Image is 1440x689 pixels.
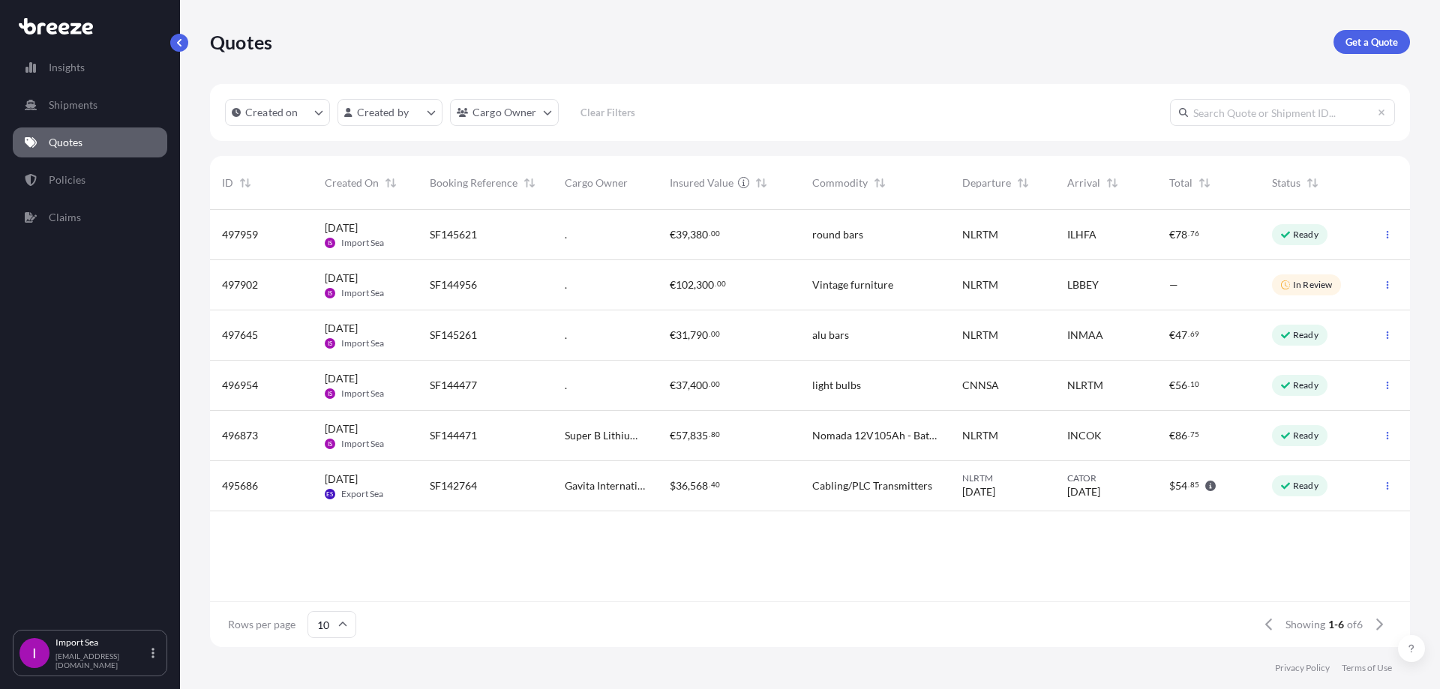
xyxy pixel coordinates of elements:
[210,30,272,54] p: Quotes
[1188,482,1189,487] span: .
[1175,430,1187,441] span: 86
[717,281,726,286] span: 00
[812,478,932,493] span: Cabling/PLC Transmitters
[565,227,567,242] span: .
[812,328,849,343] span: alu bars
[1345,34,1398,49] p: Get a Quote
[1190,432,1199,437] span: 75
[711,382,720,387] span: 00
[670,330,676,340] span: €
[1175,330,1187,340] span: 47
[430,428,477,443] span: SF144471
[341,488,383,500] span: Export Sea
[325,421,358,436] span: [DATE]
[430,378,477,393] span: SF144477
[565,478,646,493] span: Gavita International b.v.,
[676,330,688,340] span: 31
[709,382,710,387] span: .
[694,280,696,290] span: ,
[1195,174,1213,192] button: Sort
[709,482,710,487] span: .
[328,436,332,451] span: IS
[55,637,148,649] p: Import Sea
[49,172,85,187] p: Policies
[328,286,332,301] span: IS
[676,430,688,441] span: 57
[565,328,567,343] span: .
[1293,279,1332,291] p: In Review
[341,237,384,249] span: Import Sea
[472,105,537,120] p: Cargo Owner
[711,432,720,437] span: 80
[962,428,998,443] span: NLRTM
[1272,175,1300,190] span: Status
[13,90,167,120] a: Shipments
[812,175,868,190] span: Commodity
[430,175,517,190] span: Booking Reference
[13,202,167,232] a: Claims
[328,336,332,351] span: IS
[1190,331,1199,337] span: 69
[688,481,690,491] span: ,
[690,430,708,441] span: 835
[325,271,358,286] span: [DATE]
[430,277,477,292] span: SF144956
[222,328,258,343] span: 497645
[32,646,37,661] span: I
[325,220,358,235] span: [DATE]
[1067,328,1103,343] span: INMAA
[341,388,384,400] span: Import Sea
[1103,174,1121,192] button: Sort
[1067,378,1103,393] span: NLRTM
[670,380,676,391] span: €
[430,478,477,493] span: SF142764
[1293,430,1318,442] p: Ready
[871,174,889,192] button: Sort
[1342,662,1392,674] a: Terms of Use
[1169,380,1175,391] span: €
[382,174,400,192] button: Sort
[222,478,258,493] span: 495686
[676,280,694,290] span: 102
[670,229,676,240] span: €
[1275,662,1330,674] a: Privacy Policy
[688,330,690,340] span: ,
[1170,99,1395,126] input: Search Quote or Shipment ID...
[709,331,710,337] span: .
[430,328,477,343] span: SF145261
[670,430,676,441] span: €
[49,60,85,75] p: Insights
[565,428,646,443] span: Super B Lithium Power B.V.
[245,105,298,120] p: Created on
[1188,331,1189,337] span: .
[752,174,770,192] button: Sort
[1188,432,1189,437] span: .
[812,378,861,393] span: light bulbs
[709,432,710,437] span: .
[222,277,258,292] span: 497902
[1067,472,1146,484] span: CATOR
[812,428,938,443] span: Nomada 12V105Ah - Battery
[357,105,409,120] p: Created by
[325,175,379,190] span: Created On
[328,235,332,250] span: IS
[13,127,167,157] a: Quotes
[962,227,998,242] span: NLRTM
[520,174,538,192] button: Sort
[1169,430,1175,441] span: €
[962,175,1011,190] span: Departure
[1169,277,1178,292] span: —
[341,287,384,299] span: Import Sea
[236,174,254,192] button: Sort
[676,380,688,391] span: 37
[1188,382,1189,387] span: .
[962,484,995,499] span: [DATE]
[1293,229,1318,241] p: Ready
[676,229,688,240] span: 39
[1067,227,1096,242] span: ILHFA
[580,105,635,120] p: Clear Filters
[565,277,567,292] span: .
[1293,379,1318,391] p: Ready
[49,97,97,112] p: Shipments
